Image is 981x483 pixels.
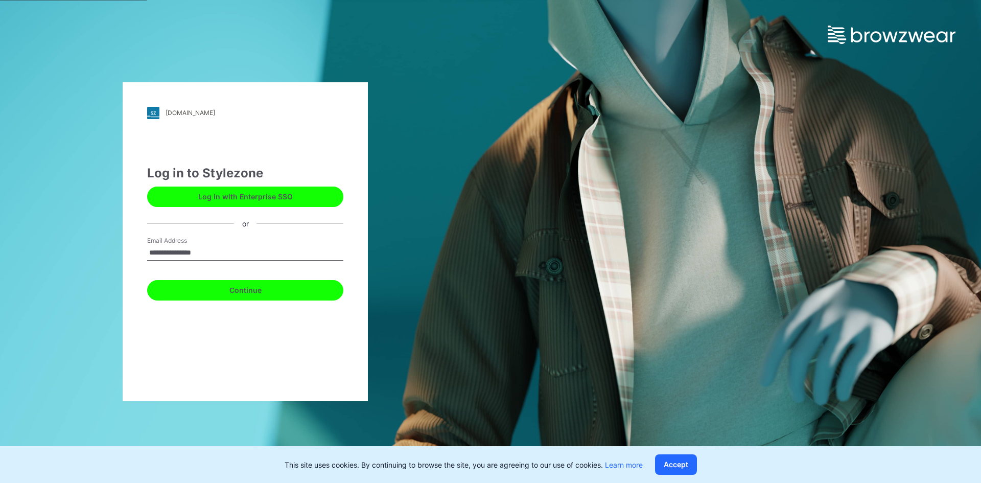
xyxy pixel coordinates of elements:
[605,461,643,469] a: Learn more
[147,280,343,301] button: Continue
[147,107,343,119] a: [DOMAIN_NAME]
[234,218,257,229] div: or
[147,236,219,245] label: Email Address
[166,109,215,117] div: [DOMAIN_NAME]
[828,26,955,44] img: browzwear-logo.e42bd6dac1945053ebaf764b6aa21510.svg
[147,107,159,119] img: stylezone-logo.562084cfcfab977791bfbf7441f1a819.svg
[285,459,643,470] p: This site uses cookies. By continuing to browse the site, you are agreeing to our use of cookies.
[655,454,697,475] button: Accept
[147,164,343,182] div: Log in to Stylezone
[147,187,343,207] button: Log in with Enterprise SSO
